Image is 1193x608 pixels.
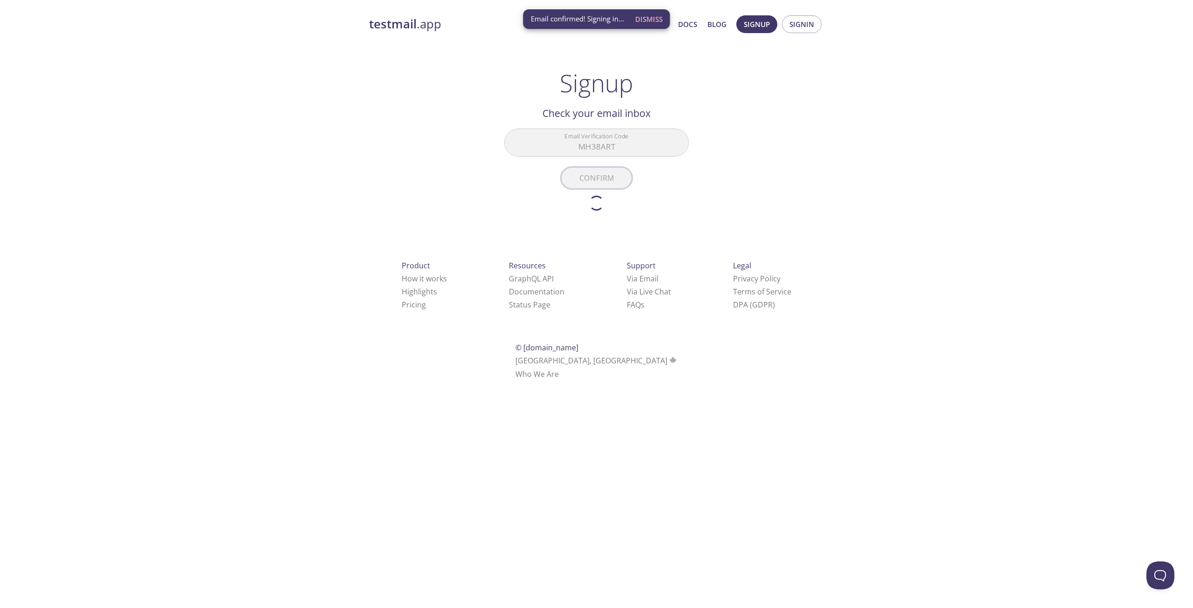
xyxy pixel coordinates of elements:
[733,260,751,271] span: Legal
[1146,561,1174,589] iframe: Help Scout Beacon - Open
[515,342,578,353] span: © [DOMAIN_NAME]
[402,287,437,297] a: Highlights
[678,18,697,30] a: Docs
[635,13,663,25] span: Dismiss
[509,260,546,271] span: Resources
[627,273,658,284] a: Via Email
[509,300,550,310] a: Status Page
[733,273,781,284] a: Privacy Policy
[782,15,822,33] button: Signin
[641,300,644,310] span: s
[736,15,777,33] button: Signup
[627,260,656,271] span: Support
[627,300,644,310] a: FAQ
[531,14,624,24] span: Email confirmed! Signing in...
[789,18,814,30] span: Signin
[369,16,588,32] a: testmail.app
[515,355,678,366] span: [GEOGRAPHIC_DATA], [GEOGRAPHIC_DATA]
[631,10,666,28] button: Dismiss
[515,369,559,379] a: Who We Are
[744,18,770,30] span: Signup
[733,287,791,297] a: Terms of Service
[509,287,564,297] a: Documentation
[402,273,447,284] a: How it works
[627,287,671,297] a: Via Live Chat
[509,273,554,284] a: GraphQL API
[707,18,727,30] a: Blog
[402,260,430,271] span: Product
[733,300,775,310] a: DPA (GDPR)
[369,16,417,32] strong: testmail
[504,105,689,121] h2: Check your email inbox
[560,69,633,97] h1: Signup
[402,300,426,310] a: Pricing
